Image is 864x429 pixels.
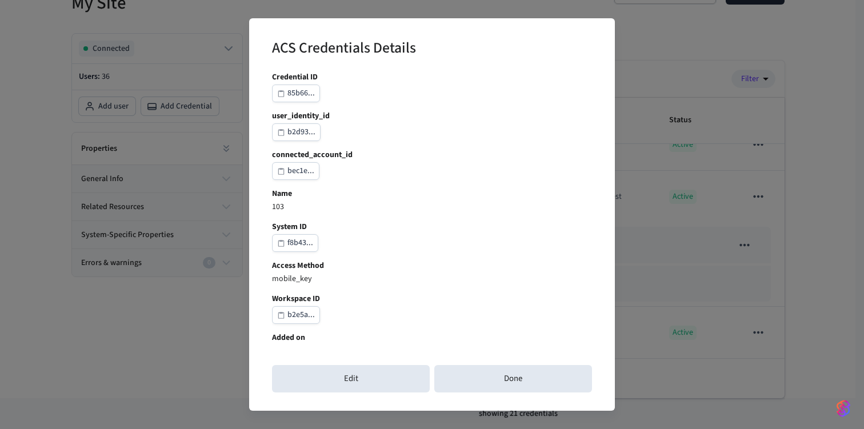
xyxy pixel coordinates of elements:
[287,236,313,250] div: f8b43...
[272,332,592,344] b: Added on
[272,188,592,200] b: Name
[272,221,592,233] b: System ID
[272,123,321,141] button: b2d93...
[287,125,315,139] div: b2d93...
[272,306,320,324] button: b2e5a...
[272,110,592,122] b: user_identity_id
[272,32,560,67] h2: ACS Credentials Details
[272,293,592,305] b: Workspace ID
[272,85,320,102] button: 85b66...
[272,273,592,285] p: mobile_key
[272,365,430,392] button: Edit
[287,86,315,101] div: 85b66...
[272,234,318,252] button: f8b43...
[272,149,592,161] b: connected_account_id
[837,399,850,418] img: SeamLogoGradient.69752ec5.svg
[272,260,592,272] b: Access Method
[287,308,315,322] div: b2e5a...
[287,164,314,178] div: bec1e...
[434,365,592,392] button: Done
[272,71,592,83] b: Credential ID
[272,162,319,180] button: bec1e...
[272,201,592,213] p: 103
